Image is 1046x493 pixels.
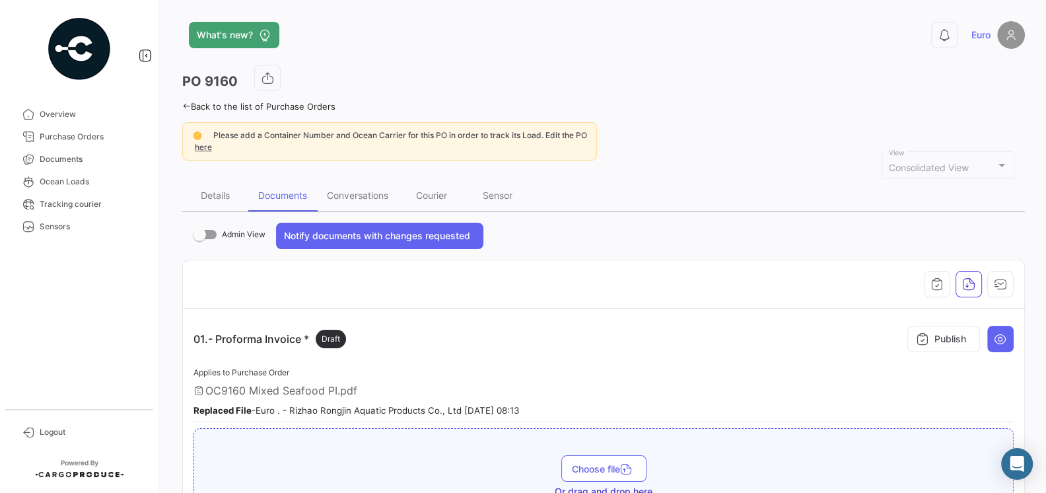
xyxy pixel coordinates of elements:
[11,171,148,193] a: Ocean Loads
[971,28,991,42] span: Euro
[561,455,646,482] button: Choose file
[11,193,148,215] a: Tracking courier
[182,101,335,112] a: Back to the list of Purchase Orders
[322,333,340,345] span: Draft
[483,190,512,201] div: Sensor
[997,21,1025,49] img: placeholder-user.png
[40,198,143,210] span: Tracking courier
[40,221,143,233] span: Sensors
[46,16,112,82] img: powered-by.png
[11,103,148,126] a: Overview
[193,330,346,348] p: 01.- Proforma Invoice *
[889,162,969,173] span: Consolidated View
[193,405,519,416] small: - Euro . - Rizhao Rongjin Aquatic Products Co., Ltd [DATE] 08:13
[193,367,289,377] span: Applies to Purchase Order
[197,28,253,42] span: What's new?
[11,148,148,171] a: Documents
[213,130,587,140] span: Please add a Container Number and Ocean Carrier for this PO in order to track its Load. Edit the PO
[40,131,143,143] span: Purchase Orders
[572,463,636,474] span: Choose file
[327,190,388,201] div: Conversations
[907,326,980,352] button: Publish
[40,176,143,188] span: Ocean Loads
[11,126,148,148] a: Purchase Orders
[40,426,143,438] span: Logout
[193,405,252,416] b: Replaced File
[40,153,143,165] span: Documents
[40,108,143,120] span: Overview
[222,227,265,243] span: Admin View
[258,190,307,201] div: Documents
[192,142,215,152] a: here
[11,215,148,238] a: Sensors
[276,223,483,249] button: Notify documents with changes requested
[182,72,238,91] h3: PO 9160
[1001,448,1033,480] div: Abrir Intercom Messenger
[416,190,447,201] div: Courier
[205,384,357,397] span: OC9160 Mixed Seafood PI.pdf
[189,22,279,48] button: What's new?
[201,190,230,201] div: Details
